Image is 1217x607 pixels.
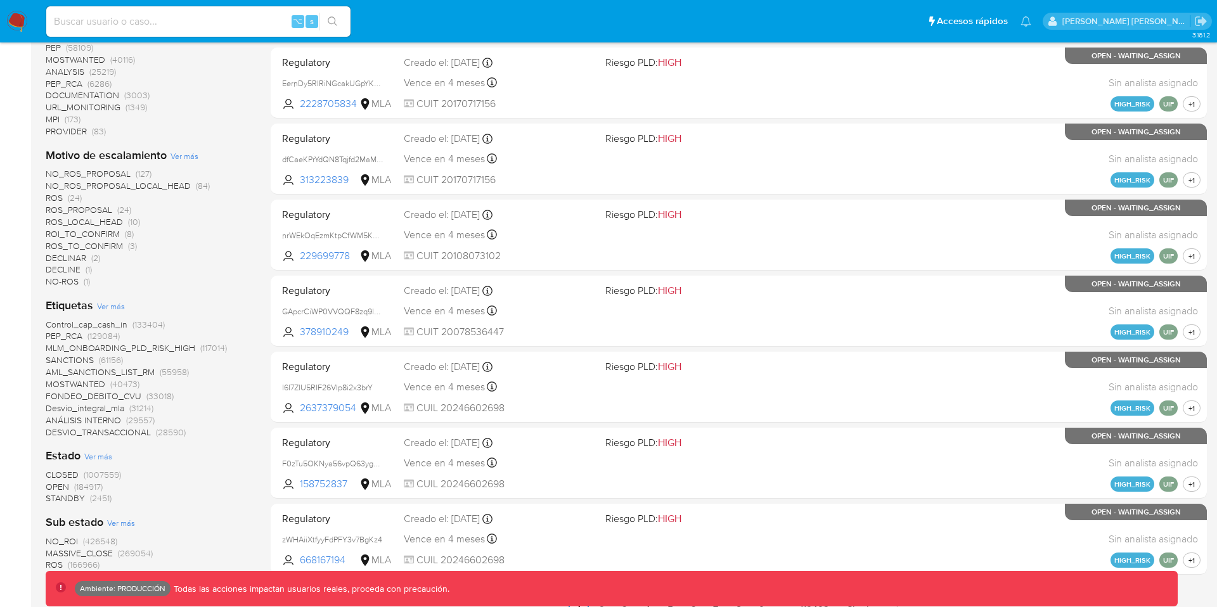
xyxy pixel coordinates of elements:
a: Notificaciones [1021,16,1031,27]
button: search-icon [319,13,345,30]
span: s [310,15,314,27]
input: Buscar usuario o caso... [46,13,351,30]
p: juan.caicedocastro@mercadolibre.com.co [1062,15,1190,27]
span: ⌥ [293,15,302,27]
p: Todas las acciones impactan usuarios reales, proceda con precaución. [171,583,449,595]
p: Ambiente: PRODUCCIÓN [80,586,165,591]
a: Salir [1194,15,1207,28]
span: 3.161.2 [1192,30,1211,40]
span: Accesos rápidos [937,15,1008,28]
